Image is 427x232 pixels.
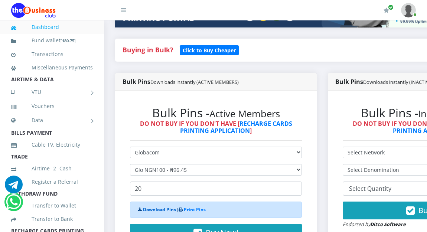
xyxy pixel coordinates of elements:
[11,32,93,49] a: Fund wallet[180.75]
[11,83,93,101] a: VTU
[143,206,176,213] a: Download Pins
[123,45,173,54] strong: Buying in Bulk?
[6,199,21,211] a: Chat for support
[11,3,56,18] img: Logo
[11,197,93,214] a: Transfer to Wallet
[138,206,206,213] strong: |
[180,45,239,54] a: Click to Buy Cheaper
[384,7,389,13] i: Renew/Upgrade Subscription
[209,107,280,120] small: Active Members
[11,210,93,228] a: Transfer to Bank
[130,182,302,196] input: Enter Quantity
[11,59,93,76] a: Miscellaneous Payments
[11,46,93,63] a: Transactions
[343,221,406,228] small: Endorsed by
[11,111,93,130] a: Data
[388,4,394,10] span: Renew/Upgrade Subscription
[5,181,23,193] a: Chat for support
[11,160,93,177] a: Airtime -2- Cash
[11,173,93,190] a: Register a Referral
[140,120,292,135] strong: DO NOT BUY IF YOU DON'T HAVE [ ]
[183,47,236,54] b: Click to Buy Cheaper
[130,106,302,120] h2: Bulk Pins -
[150,79,239,85] small: Downloads instantly (ACTIVE MEMBERS)
[61,38,76,43] small: [ ]
[11,19,93,36] a: Dashboard
[184,206,206,213] a: Print Pins
[123,78,239,86] strong: Bulk Pins
[180,120,292,135] a: RECHARGE CARDS PRINTING APPLICATION
[401,3,416,17] img: User
[11,136,93,153] a: Cable TV, Electricity
[62,38,74,43] b: 180.75
[11,98,93,115] a: Vouchers
[370,221,406,228] strong: Ditco Software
